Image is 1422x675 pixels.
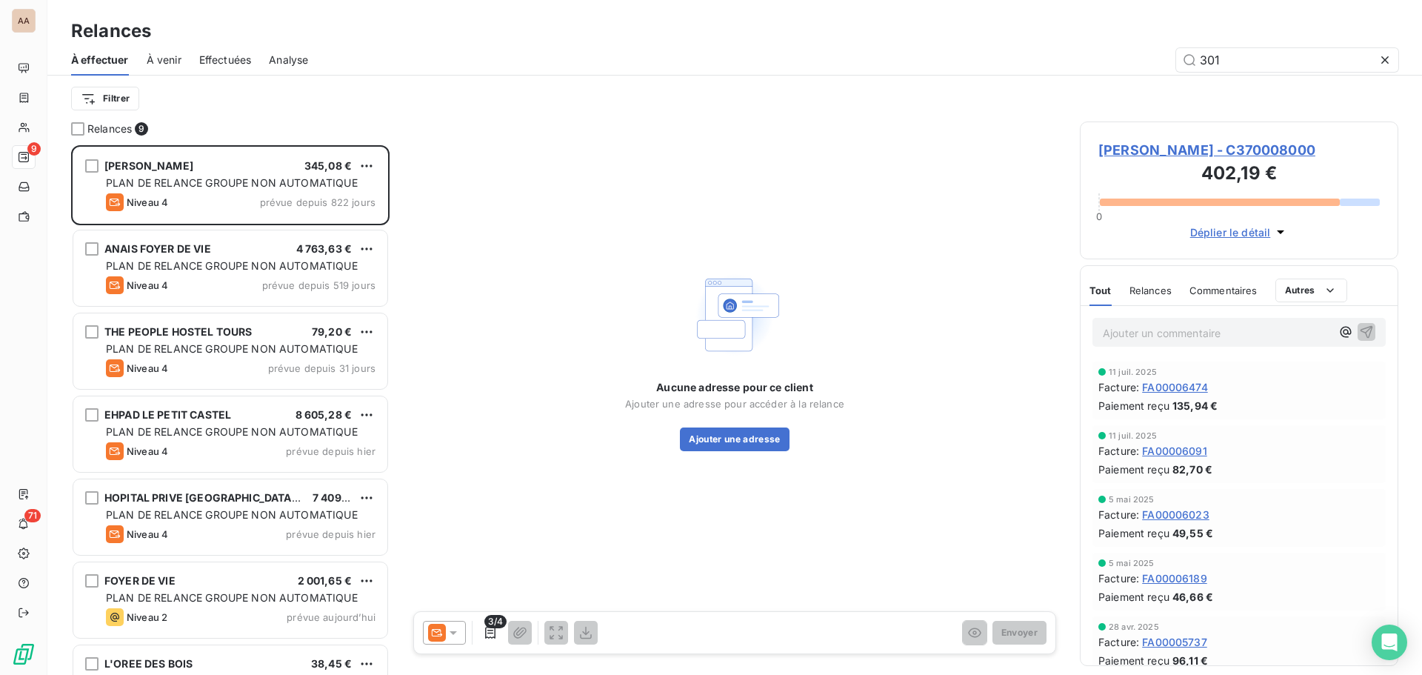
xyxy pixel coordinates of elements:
img: Empty state [687,267,782,362]
span: 79,20 € [312,325,352,338]
span: 5 mai 2025 [1109,559,1155,568]
span: Paiement reçu [1098,525,1169,541]
span: PLAN DE RELANCE GROUPE NON AUTOMATIQUE [106,591,358,604]
span: prévue depuis 31 jours [268,362,375,374]
button: Ajouter une adresse [680,428,789,451]
span: Tout [1089,285,1112,296]
span: Niveau 4 [127,445,168,457]
span: prévue depuis hier [286,445,375,457]
span: FA00006023 [1142,507,1209,522]
button: Déplier le détail [1186,224,1293,241]
span: Relances [1129,285,1172,296]
span: 2 001,65 € [298,574,353,587]
span: À venir [147,53,181,67]
a: 9 [12,145,35,169]
span: PLAN DE RELANCE GROUPE NON AUTOMATIQUE [106,259,358,272]
span: 8 605,28 € [296,408,353,421]
span: Déplier le détail [1190,225,1271,240]
span: 28 avr. 2025 [1109,622,1159,631]
span: ANAIS FOYER DE VIE [104,242,211,255]
span: Analyse [269,53,308,67]
span: 46,66 € [1172,589,1213,605]
input: Rechercher [1176,48,1398,72]
span: Facture : [1098,443,1139,459]
span: 71 [24,509,41,522]
span: PLAN DE RELANCE GROUPE NON AUTOMATIQUE [106,425,358,438]
button: Envoyer [992,621,1047,645]
span: Ajouter une adresse pour accéder à la relance [625,398,844,410]
span: 49,55 € [1172,525,1213,541]
span: À effectuer [71,53,129,67]
span: 345,08 € [304,159,352,172]
span: 5 mai 2025 [1109,495,1155,504]
span: Facture : [1098,571,1139,586]
span: prévue depuis 822 jours [260,196,375,208]
span: 11 juil. 2025 [1109,431,1157,440]
span: Facture : [1098,379,1139,395]
span: Facture : [1098,507,1139,522]
span: PLAN DE RELANCE GROUPE NON AUTOMATIQUE [106,342,358,355]
span: 82,70 € [1172,462,1212,477]
span: 96,11 € [1172,653,1208,668]
div: grid [71,145,390,675]
span: EHPAD LE PETIT CASTEL [104,408,231,421]
span: Commentaires [1189,285,1258,296]
span: 38,45 € [311,657,352,670]
span: Niveau 4 [127,279,168,291]
span: FOYER DE VIE [104,574,176,587]
span: 9 [135,122,148,136]
span: FA00006189 [1142,571,1207,586]
button: Autres [1275,279,1347,302]
span: L'OREE DES BOIS [104,657,193,670]
span: [PERSON_NAME] - C370008000 [1098,140,1380,160]
h3: 402,19 € [1098,160,1380,190]
span: 3/4 [484,615,507,628]
span: 9 [27,142,41,156]
span: Paiement reçu [1098,589,1169,605]
div: AA [12,9,36,33]
span: Relances [87,122,132,136]
div: Open Intercom Messenger [1372,625,1407,660]
span: Aucune adresse pour ce client [656,380,812,395]
span: Paiement reçu [1098,653,1169,668]
span: Niveau 4 [127,528,168,540]
span: Niveau 4 [127,196,168,208]
img: Logo LeanPay [12,642,36,666]
span: Paiement reçu [1098,398,1169,413]
span: PLAN DE RELANCE GROUPE NON AUTOMATIQUE [106,176,358,189]
button: Filtrer [71,87,139,110]
span: Niveau 4 [127,362,168,374]
span: Niveau 2 [127,611,167,623]
span: Facture : [1098,634,1139,650]
span: prévue depuis 519 jours [262,279,375,291]
span: prévue depuis hier [286,528,375,540]
h3: Relances [71,18,151,44]
span: 0 [1096,210,1102,222]
span: THE PEOPLE HOSTEL TOURS [104,325,252,338]
span: PLAN DE RELANCE GROUPE NON AUTOMATIQUE [106,508,358,521]
span: 4 763,63 € [296,242,353,255]
span: [PERSON_NAME] [104,159,193,172]
span: Effectuées [199,53,252,67]
span: prévue aujourd’hui [287,611,375,623]
span: 11 juil. 2025 [1109,368,1157,376]
span: FA00006474 [1142,379,1208,395]
span: 135,94 € [1172,398,1218,413]
span: FA00005737 [1142,634,1207,650]
span: Paiement reçu [1098,462,1169,477]
span: FA00006091 [1142,443,1207,459]
span: 7 409,03 € [313,491,369,504]
span: HOPITAL PRIVE [GEOGRAPHIC_DATA][PERSON_NAME] [104,491,384,504]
